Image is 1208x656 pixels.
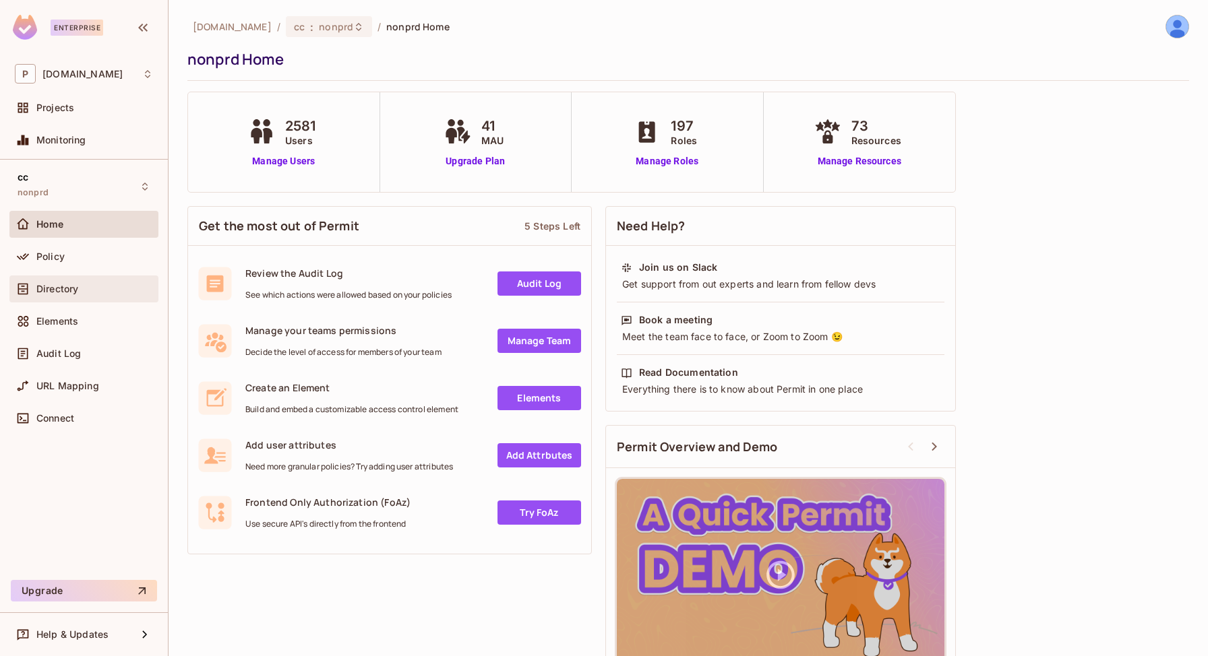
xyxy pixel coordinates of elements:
div: Book a meeting [639,313,713,327]
span: Build and embed a customizable access control element [245,404,458,415]
div: Get support from out experts and learn from fellow devs [621,277,940,291]
span: nonprd Home [386,20,449,33]
span: Directory [36,284,78,294]
span: nonprd [18,187,49,198]
a: Audit Log [497,271,581,296]
div: Enterprise [51,20,103,36]
li: / [277,20,280,33]
div: nonprd Home [187,49,1182,69]
span: 197 [671,116,697,136]
span: Need more granular policies? Try adding user attributes [245,461,453,472]
span: Use secure API's directly from the frontend [245,519,411,529]
a: Elements [497,386,581,410]
div: Read Documentation [639,366,738,379]
span: Manage your teams permissions [245,324,442,337]
span: MAU [481,133,504,147]
a: Manage Roles [630,154,704,168]
span: URL Mapping [36,381,99,391]
a: Manage Users [245,154,323,168]
span: the active workspace [193,20,272,33]
span: Monitoring [36,135,86,145]
span: Review the Audit Log [245,267,452,280]
span: P [15,64,36,84]
span: 73 [851,116,901,136]
span: : [309,22,314,32]
span: Policy [36,251,65,262]
span: Roles [671,133,697,147]
span: See which actions were allowed based on your policies [245,290,452,300]
li: / [377,20,381,33]
span: 2581 [285,116,316,136]
span: Projects [36,102,74,113]
img: Luis Albarenga [1166,15,1188,38]
button: Upgrade [11,580,157,601]
div: Meet the team face to face, or Zoom to Zoom 😉 [621,330,940,343]
span: Resources [851,133,901,147]
span: Workspace: pluto.tv [42,69,123,79]
span: Add user attributes [245,438,453,451]
div: 5 Steps Left [524,220,580,232]
span: Help & Updates [36,629,109,640]
span: Need Help? [617,218,686,234]
a: Manage Team [497,329,581,353]
div: Everything there is to know about Permit in one place [621,383,940,396]
span: Users [285,133,316,147]
span: nonprd [319,20,353,33]
a: Upgrade Plan [441,154,510,168]
a: Try FoAz [497,500,581,525]
span: 41 [481,116,504,136]
span: Decide the level of access for members of your team [245,347,442,358]
a: Manage Resources [811,154,908,168]
span: Connect [36,413,74,424]
span: Home [36,219,64,230]
div: Join us on Slack [639,261,717,274]
span: Permit Overview and Demo [617,438,778,455]
span: cc [18,172,28,183]
span: Frontend Only Authorization (FoAz) [245,496,411,509]
span: Audit Log [36,348,81,359]
span: Elements [36,316,78,327]
span: cc [294,20,305,33]
span: Get the most out of Permit [199,218,359,234]
img: SReyMgAAAABJRU5ErkJggg== [13,15,37,40]
span: Create an Element [245,381,458,394]
a: Add Attrbutes [497,443,581,467]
